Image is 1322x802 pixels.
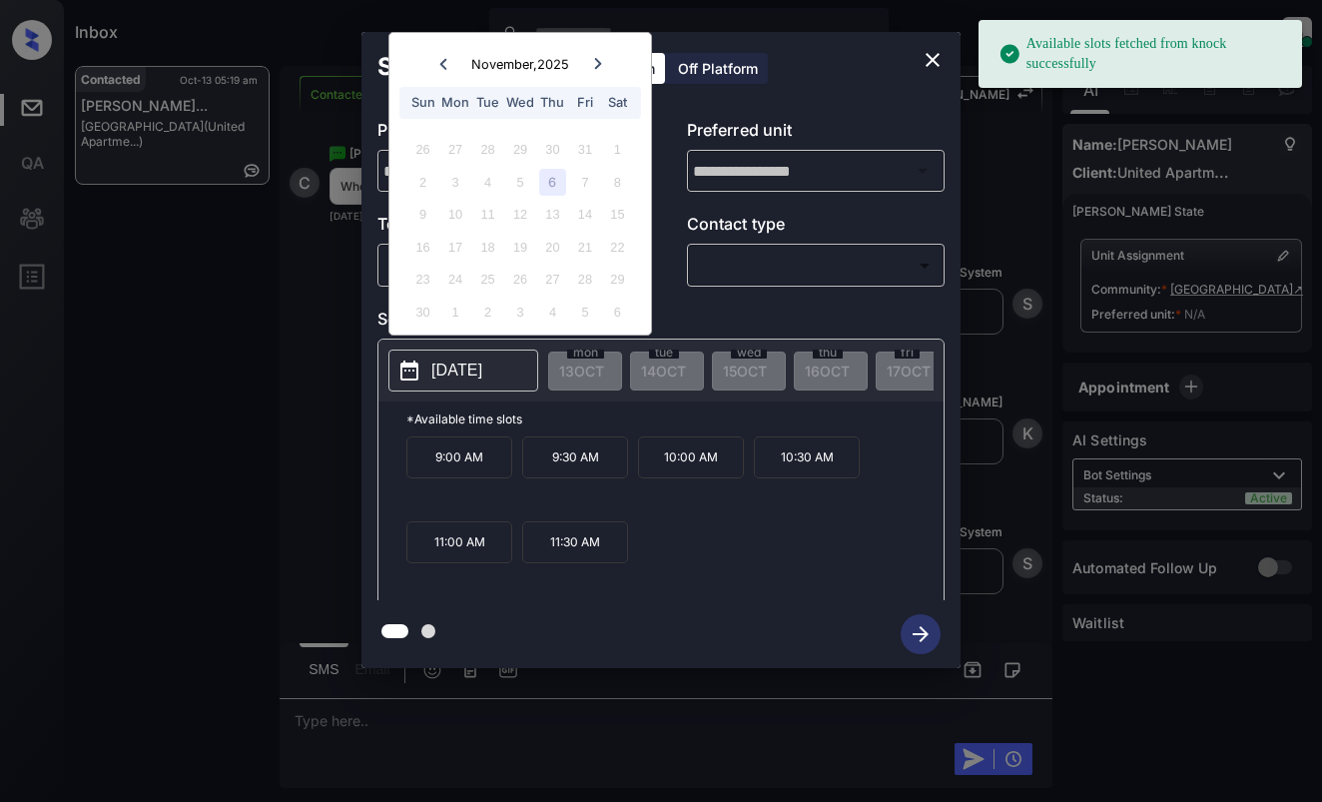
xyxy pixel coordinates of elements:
div: Not available Wednesday, November 26th, 2025 [506,266,533,293]
div: Sun [409,89,436,116]
div: Wed [506,89,533,116]
div: Not available Friday, November 21st, 2025 [571,234,598,261]
div: Not available Sunday, October 26th, 2025 [409,136,436,163]
div: Not available Tuesday, November 4th, 2025 [474,169,501,196]
div: Not available Saturday, November 22nd, 2025 [604,234,631,261]
p: Contact type [687,212,946,244]
div: Not available Saturday, November 8th, 2025 [604,169,631,196]
div: Not available Wednesday, December 3rd, 2025 [506,299,533,326]
button: close [913,40,953,80]
div: Not available Sunday, November 23rd, 2025 [409,266,436,293]
div: Not available Saturday, November 1st, 2025 [604,136,631,163]
div: Not available Tuesday, November 25th, 2025 [474,266,501,293]
div: Off Platform [668,53,768,84]
div: Not available Wednesday, November 5th, 2025 [506,169,533,196]
div: Not available Sunday, November 9th, 2025 [409,201,436,228]
div: Not available Tuesday, December 2nd, 2025 [474,299,501,326]
div: Not available Thursday, December 4th, 2025 [539,299,566,326]
div: Not available Friday, October 31st, 2025 [571,136,598,163]
div: Choose Thursday, November 6th, 2025 [539,169,566,196]
p: 9:00 AM [406,436,512,478]
div: Not available Wednesday, November 12th, 2025 [506,201,533,228]
p: 9:30 AM [522,436,628,478]
div: Not available Sunday, November 2nd, 2025 [409,169,436,196]
div: Not available Monday, November 17th, 2025 [441,234,468,261]
p: Select slot [377,307,945,339]
p: 11:00 AM [406,521,512,563]
div: Not available Friday, November 28th, 2025 [571,266,598,293]
div: Not available Wednesday, October 29th, 2025 [506,136,533,163]
div: Not available Monday, November 24th, 2025 [441,266,468,293]
div: Not available Monday, November 10th, 2025 [441,201,468,228]
p: [DATE] [431,359,482,383]
div: Not available Friday, December 5th, 2025 [571,299,598,326]
div: Not available Tuesday, November 11th, 2025 [474,201,501,228]
div: Tue [474,89,501,116]
div: Not available Tuesday, November 18th, 2025 [474,234,501,261]
div: Fri [571,89,598,116]
div: Not available Monday, November 3rd, 2025 [441,169,468,196]
div: Not available Sunday, November 16th, 2025 [409,234,436,261]
div: Mon [441,89,468,116]
p: *Available time slots [406,401,944,436]
div: Not available Saturday, November 29th, 2025 [604,266,631,293]
div: Not available Tuesday, October 28th, 2025 [474,136,501,163]
div: Not available Friday, November 7th, 2025 [571,169,598,196]
p: 10:00 AM [638,436,744,478]
p: Preferred community [377,118,636,150]
div: Not available Monday, October 27th, 2025 [441,136,468,163]
div: In Person [382,249,631,282]
div: Not available Sunday, November 30th, 2025 [409,299,436,326]
h2: Schedule Tour [361,32,565,102]
div: Not available Thursday, November 20th, 2025 [539,234,566,261]
div: Not available Thursday, October 30th, 2025 [539,136,566,163]
p: 10:30 AM [754,436,860,478]
button: [DATE] [388,350,538,392]
div: Not available Saturday, December 6th, 2025 [604,299,631,326]
p: Preferred unit [687,118,946,150]
p: 11:30 AM [522,521,628,563]
div: Not available Monday, December 1st, 2025 [441,299,468,326]
div: Not available Thursday, November 13th, 2025 [539,201,566,228]
div: Not available Thursday, November 27th, 2025 [539,266,566,293]
div: Available slots fetched from knock successfully [998,26,1286,82]
div: Not available Wednesday, November 19th, 2025 [506,234,533,261]
div: Not available Friday, November 14th, 2025 [571,201,598,228]
div: Not available Saturday, November 15th, 2025 [604,201,631,228]
div: Sat [604,89,631,116]
div: month 2025-11 [395,134,644,329]
div: Thu [539,89,566,116]
p: Tour type [377,212,636,244]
